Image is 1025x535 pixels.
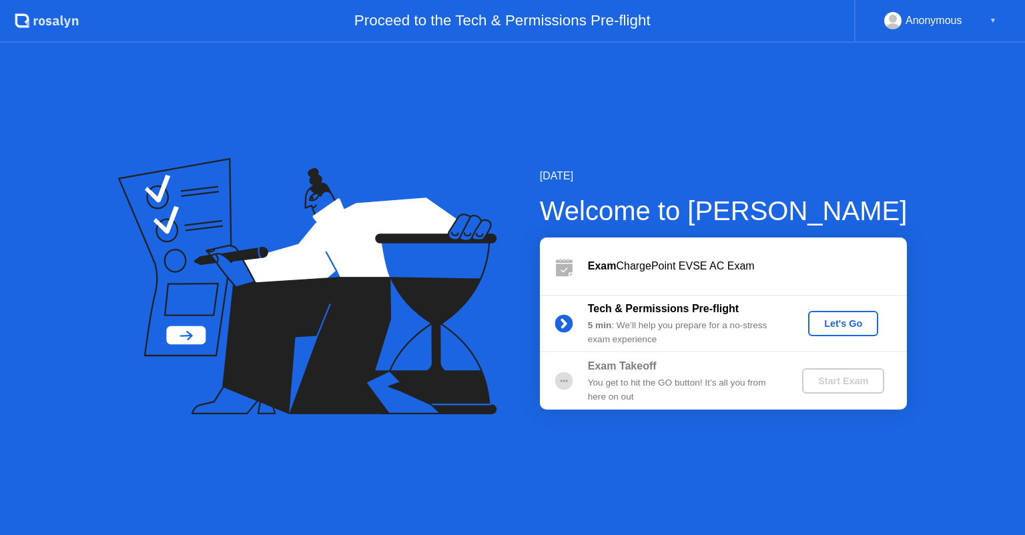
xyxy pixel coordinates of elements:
[990,12,996,29] div: ▼
[588,360,657,372] b: Exam Takeoff
[807,376,879,386] div: Start Exam
[540,191,908,231] div: Welcome to [PERSON_NAME]
[540,168,908,184] div: [DATE]
[588,260,617,272] b: Exam
[588,303,739,314] b: Tech & Permissions Pre-flight
[906,12,962,29] div: Anonymous
[802,368,884,394] button: Start Exam
[588,320,612,330] b: 5 min
[813,318,873,329] div: Let's Go
[588,258,907,274] div: ChargePoint EVSE AC Exam
[588,376,780,404] div: You get to hit the GO button! It’s all you from here on out
[808,311,878,336] button: Let's Go
[588,319,780,346] div: : We’ll help you prepare for a no-stress exam experience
